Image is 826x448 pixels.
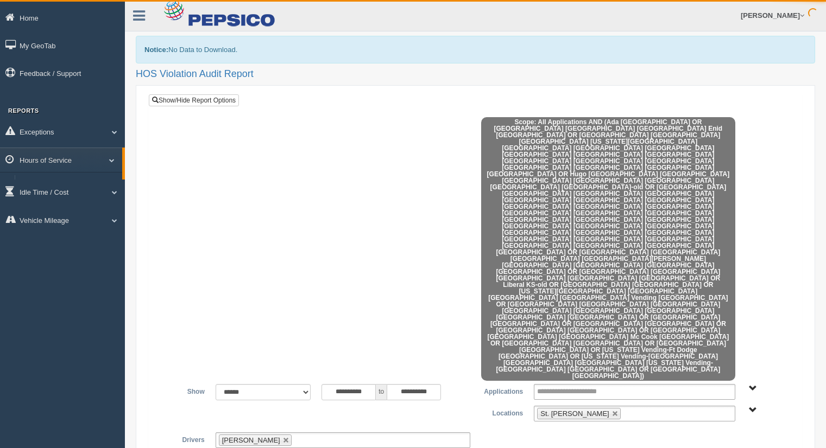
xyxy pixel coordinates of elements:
span: Scope: All Applications AND (Ada [GEOGRAPHIC_DATA] OR [GEOGRAPHIC_DATA] [GEOGRAPHIC_DATA] [GEOGRA... [481,117,736,381]
label: Applications [476,384,529,397]
span: to [376,384,387,400]
h2: HOS Violation Audit Report [136,69,815,80]
label: Show [157,384,210,397]
span: St. [PERSON_NAME] [540,409,609,418]
label: Locations [476,406,529,419]
a: Show/Hide Report Options [149,94,239,106]
div: No Data to Download. [136,36,815,63]
label: Drivers [157,432,210,445]
span: [PERSON_NAME] [222,436,280,444]
a: HOS Explanation Reports [20,175,122,195]
b: Notice: [144,46,168,54]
